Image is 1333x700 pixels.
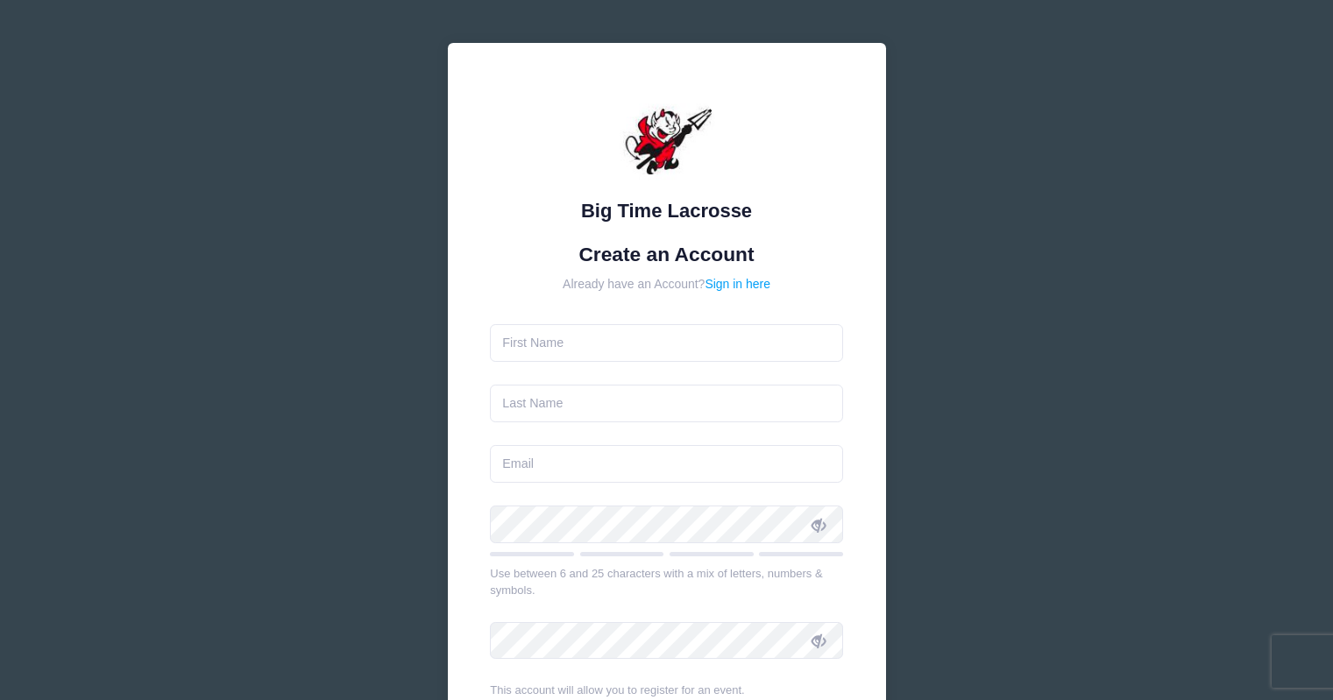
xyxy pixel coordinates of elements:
div: Already have an Account? [490,275,843,293]
h1: Create an Account [490,243,843,266]
div: Use between 6 and 25 characters with a mix of letters, numbers & symbols. [490,565,843,599]
div: This account will allow you to register for an event. [490,682,843,699]
input: Email [490,445,843,483]
a: Sign in here [705,277,770,291]
div: Big Time Lacrosse [490,196,843,225]
input: First Name [490,324,843,362]
input: Last Name [490,385,843,422]
img: Big Time Lacrosse [614,86,720,191]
